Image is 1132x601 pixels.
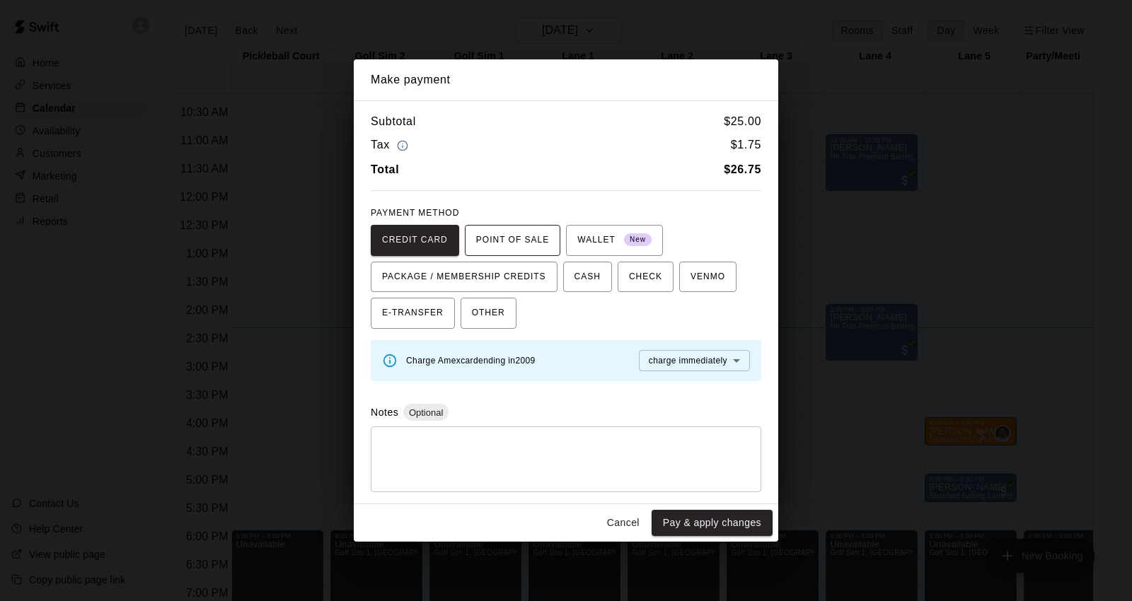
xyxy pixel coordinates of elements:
[472,302,505,325] span: OTHER
[371,112,416,131] h6: Subtotal
[624,231,652,250] span: New
[371,225,459,256] button: CREDIT CARD
[691,266,725,288] span: VENMO
[371,262,558,293] button: PACKAGE / MEMBERSHIP CREDITS
[406,356,536,366] span: Charge Amex card ending in 2009
[731,136,761,155] h6: $ 1.75
[566,225,663,256] button: WALLET New
[577,229,652,252] span: WALLET
[354,59,778,100] h2: Make payment
[574,266,601,288] span: CASH
[563,262,612,293] button: CASH
[382,266,546,288] span: PACKAGE / MEMBERSHIP CREDITS
[371,407,398,418] label: Notes
[601,510,646,536] button: Cancel
[649,356,727,366] span: charge immediately
[382,302,444,325] span: E-TRANSFER
[476,229,549,252] span: POINT OF SALE
[724,163,761,175] b: $ 26.75
[371,298,455,329] button: E-TRANSFER
[618,262,674,293] button: CHECK
[403,407,449,418] span: Optional
[371,208,459,218] span: PAYMENT METHOD
[652,510,773,536] button: Pay & apply changes
[465,225,560,256] button: POINT OF SALE
[382,229,448,252] span: CREDIT CARD
[679,262,737,293] button: VENMO
[461,298,516,329] button: OTHER
[371,163,399,175] b: Total
[371,136,412,155] h6: Tax
[724,112,761,131] h6: $ 25.00
[629,266,662,288] span: CHECK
